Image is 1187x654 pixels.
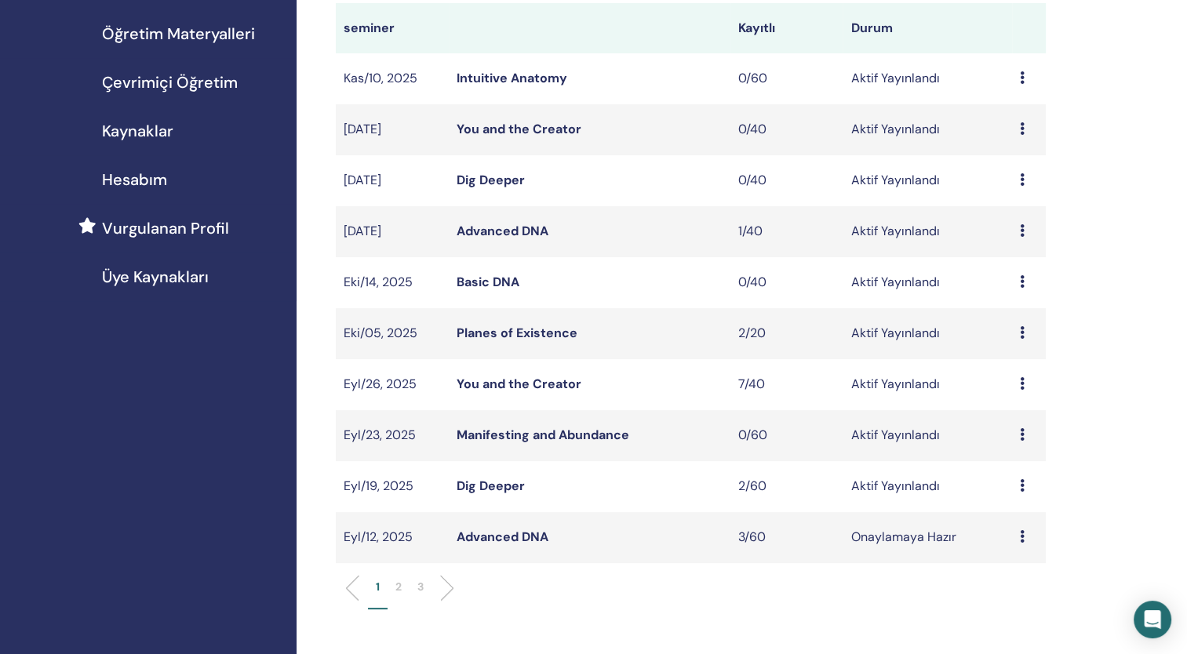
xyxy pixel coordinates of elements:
[457,427,629,443] a: Manifesting and Abundance
[102,265,209,289] span: Üye Kaynakları
[102,119,173,143] span: Kaynaklar
[843,410,1011,461] td: Aktif Yayınlandı
[336,359,449,410] td: Eyl/26, 2025
[730,104,843,155] td: 0/40
[102,216,229,240] span: Vurgulanan Profil
[102,22,255,45] span: Öğretim Materyalleri
[102,168,167,191] span: Hesabım
[730,3,843,53] th: Kayıtlı
[843,512,1011,563] td: Onaylamaya Hazır
[395,579,402,595] p: 2
[843,155,1011,206] td: Aktif Yayınlandı
[457,70,567,86] a: Intuitive Anatomy
[336,104,449,155] td: [DATE]
[730,359,843,410] td: 7/40
[457,478,525,494] a: Dig Deeper
[730,206,843,257] td: 1/40
[336,308,449,359] td: Eki/05, 2025
[336,410,449,461] td: Eyl/23, 2025
[843,308,1011,359] td: Aktif Yayınlandı
[843,53,1011,104] td: Aktif Yayınlandı
[730,461,843,512] td: 2/60
[730,257,843,308] td: 0/40
[843,461,1011,512] td: Aktif Yayınlandı
[336,461,449,512] td: Eyl/19, 2025
[417,579,424,595] p: 3
[102,71,238,94] span: Çevrimiçi Öğretim
[457,274,519,290] a: Basic DNA
[376,579,380,595] p: 1
[457,121,581,137] a: You and the Creator
[1134,601,1171,638] div: Open Intercom Messenger
[457,376,581,392] a: You and the Creator
[843,3,1011,53] th: Durum
[457,529,548,545] a: Advanced DNA
[336,512,449,563] td: Eyl/12, 2025
[336,3,449,53] th: seminer
[457,325,577,341] a: Planes of Existence
[843,104,1011,155] td: Aktif Yayınlandı
[843,206,1011,257] td: Aktif Yayınlandı
[730,53,843,104] td: 0/60
[336,206,449,257] td: [DATE]
[730,155,843,206] td: 0/40
[843,257,1011,308] td: Aktif Yayınlandı
[336,257,449,308] td: Eki/14, 2025
[730,308,843,359] td: 2/20
[730,410,843,461] td: 0/60
[843,359,1011,410] td: Aktif Yayınlandı
[336,155,449,206] td: [DATE]
[457,172,525,188] a: Dig Deeper
[457,223,548,239] a: Advanced DNA
[730,512,843,563] td: 3/60
[336,53,449,104] td: Kas/10, 2025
